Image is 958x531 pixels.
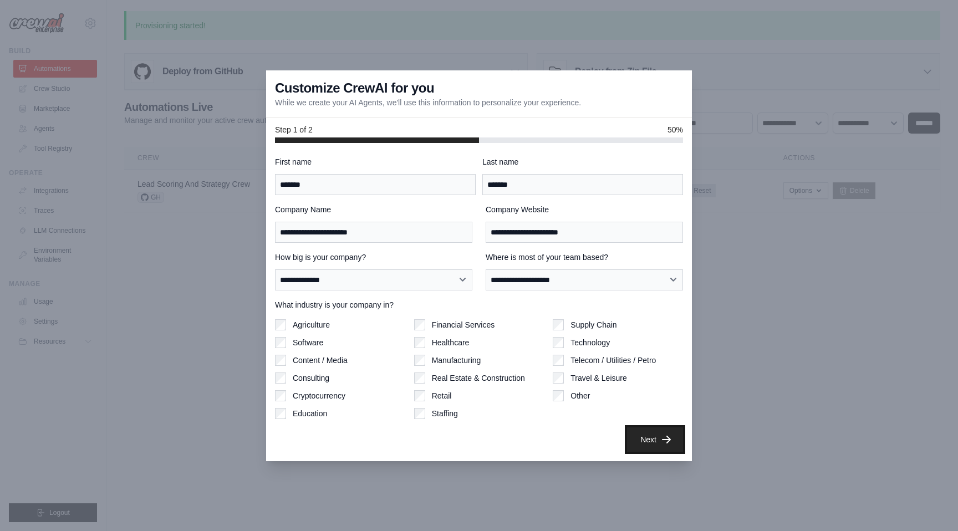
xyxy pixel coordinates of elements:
label: Manufacturing [432,355,481,366]
label: Financial Services [432,319,495,330]
label: Other [570,390,590,401]
label: Telecom / Utilities / Petro [570,355,656,366]
label: Supply Chain [570,319,616,330]
label: Staffing [432,408,458,419]
label: Technology [570,337,610,348]
label: Last name [482,156,683,167]
label: First name [275,156,476,167]
label: Real Estate & Construction [432,372,525,384]
label: Agriculture [293,319,330,330]
label: Travel & Leisure [570,372,626,384]
label: Content / Media [293,355,348,366]
label: Cryptocurrency [293,390,345,401]
label: How big is your company? [275,252,472,263]
span: 50% [667,124,683,135]
label: Company Website [486,204,683,215]
label: Healthcare [432,337,470,348]
button: Next [627,427,683,452]
label: Education [293,408,327,419]
label: Retail [432,390,452,401]
label: Consulting [293,372,329,384]
h3: Customize CrewAI for you [275,79,434,97]
span: Step 1 of 2 [275,124,313,135]
label: Software [293,337,323,348]
label: What industry is your company in? [275,299,683,310]
label: Where is most of your team based? [486,252,683,263]
label: Company Name [275,204,472,215]
p: While we create your AI Agents, we'll use this information to personalize your experience. [275,97,581,108]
